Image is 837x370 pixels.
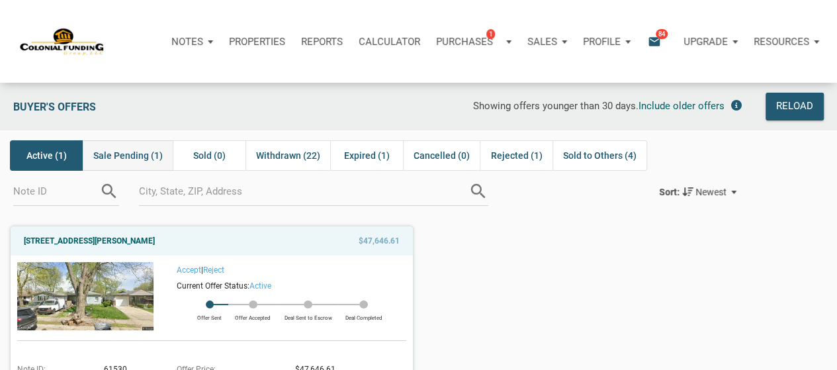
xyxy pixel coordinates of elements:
[277,308,338,322] div: Deal Sent to Escrow
[301,36,343,48] p: Reports
[191,308,228,322] div: Offer Sent
[436,36,493,48] p: Purchases
[659,187,680,197] div: Sort:
[7,93,254,120] div: Buyer's Offers
[638,22,676,62] button: email84
[776,99,813,115] div: Reload
[13,176,99,206] input: Note ID
[527,36,557,48] p: Sales
[330,140,403,171] div: Expired (1)
[256,148,320,163] span: Withdrawn (22)
[93,148,163,163] span: Sale Pending (1)
[486,28,495,39] span: 1
[683,36,728,48] p: Upgrade
[766,93,824,120] button: Reload
[676,22,746,62] button: Upgrade
[229,36,285,48] p: Properties
[245,140,330,171] div: Withdrawn (22)
[575,22,639,62] button: Profile
[203,265,224,275] a: Reject
[359,233,400,249] span: $47,646.61
[414,148,470,163] span: Cancelled (0)
[171,36,203,48] p: Notes
[26,148,67,163] span: Active (1)
[139,176,468,206] input: City, State, ZIP, Address
[695,187,727,197] span: Newest
[403,140,480,171] div: Cancelled (0)
[173,140,245,171] div: Sold (0)
[656,28,668,39] span: 84
[659,184,742,200] button: Sort:Newest
[10,140,83,171] div: Active (1)
[17,262,154,330] img: 575873
[646,34,662,49] i: email
[351,22,428,62] a: Calculator
[228,308,277,322] div: Offer Accepted
[177,265,201,275] a: Accept
[552,140,647,171] div: Sold to Others (4)
[344,148,390,163] span: Expired (1)
[480,140,552,171] div: Rejected (1)
[583,36,621,48] p: Profile
[338,308,388,322] div: Deal Completed
[249,281,271,291] span: active
[193,148,226,163] span: Sold (0)
[639,100,725,112] span: Include older offers
[99,181,119,201] i: search
[20,27,105,56] img: NoteUnlimited
[563,148,637,163] span: Sold to Others (4)
[468,181,488,201] i: search
[177,265,224,275] span: |
[473,100,639,112] span: Showing offers younger than 30 days.
[83,140,173,171] div: Sale Pending (1)
[293,22,351,62] button: Reports
[491,148,543,163] span: Rejected (1)
[163,22,221,62] button: Notes
[428,22,519,62] button: Purchases1
[359,36,420,48] p: Calculator
[746,22,827,62] button: Resources
[754,36,809,48] p: Resources
[221,22,293,62] a: Properties
[519,22,575,62] button: Sales
[177,281,249,291] span: Current Offer Status:
[24,233,155,249] a: [STREET_ADDRESS][PERSON_NAME]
